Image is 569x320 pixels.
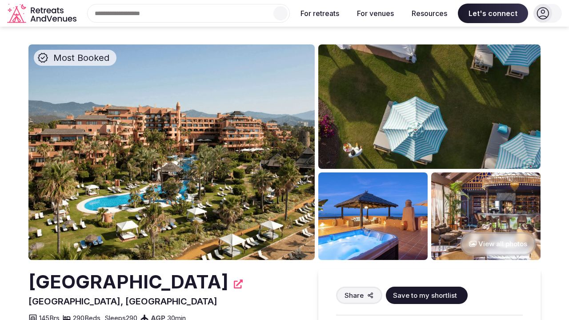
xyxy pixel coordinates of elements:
[28,269,228,295] h2: [GEOGRAPHIC_DATA]
[293,4,346,23] button: For retreats
[386,287,468,304] button: Save to my shortlist
[7,4,78,24] a: Visit the homepage
[28,44,315,260] img: Venue cover photo
[318,172,428,260] img: Venue gallery photo
[458,4,528,23] span: Let's connect
[34,50,116,66] div: Most Booked
[460,232,536,256] button: View all photos
[350,4,401,23] button: For venues
[393,291,457,300] span: Save to my shortlist
[336,287,382,304] button: Share
[345,291,364,300] span: Share
[50,52,113,64] span: Most Booked
[28,296,217,307] span: [GEOGRAPHIC_DATA], [GEOGRAPHIC_DATA]
[7,4,78,24] svg: Retreats and Venues company logo
[405,4,454,23] button: Resources
[318,44,541,169] img: Venue gallery photo
[431,172,541,260] img: Venue gallery photo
